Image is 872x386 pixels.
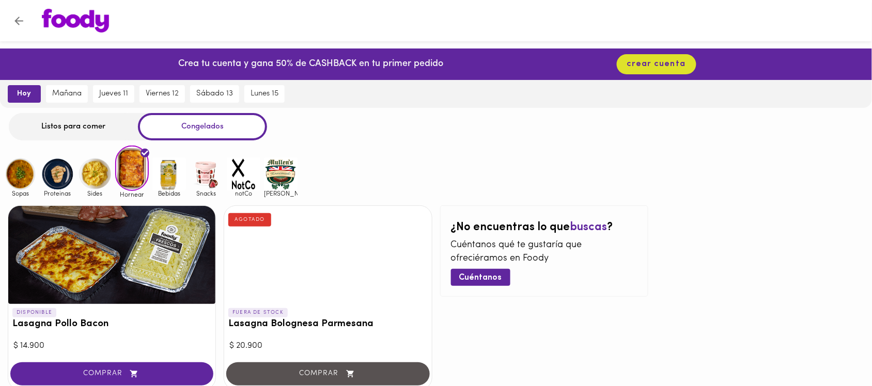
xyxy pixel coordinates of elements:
[190,157,223,191] img: Snacks
[190,190,223,197] span: Snacks
[115,191,149,198] span: Hornear
[227,157,260,191] img: notCo
[13,340,210,352] div: $ 14.900
[46,85,88,103] button: mañana
[52,89,82,99] span: mañana
[264,157,298,191] img: mullens
[139,85,185,103] button: viernes 12
[152,190,186,197] span: Bebidas
[812,326,862,376] iframe: Messagebird Livechat Widget
[244,85,285,103] button: lunes 15
[451,239,637,265] p: Cuéntanos qué te gustaría que ofreciéramos en Foody
[146,89,179,99] span: viernes 12
[9,113,138,140] div: Listos para comer
[115,146,149,191] img: Hornear
[459,273,502,283] span: Cuéntanos
[451,221,637,234] h2: ¿No encuentras lo que ?
[229,340,426,352] div: $ 20.900
[4,157,37,191] img: Sopas
[6,8,32,34] button: Volver
[138,113,267,140] div: Congelados
[41,190,74,197] span: Proteinas
[264,190,298,197] span: [PERSON_NAME]
[99,89,128,99] span: jueves 11
[251,89,278,99] span: lunes 15
[152,157,186,191] img: Bebidas
[570,221,608,233] span: buscas
[8,85,41,103] button: hoy
[627,59,686,69] span: crear cuenta
[190,85,239,103] button: sábado 13
[224,206,431,304] div: Lasagna Bolognesa Parmesana
[42,9,109,33] img: logo.png
[41,157,74,191] img: Proteinas
[228,308,288,317] p: FUERA DE STOCK
[12,308,56,317] p: DISPONIBLE
[23,369,200,378] span: COMPRAR
[178,58,443,71] p: Crea tu cuenta y gana 50% de CASHBACK en tu primer pedido
[228,213,271,227] div: AGOTADO
[15,89,34,99] span: hoy
[78,157,112,191] img: Sides
[8,206,215,304] div: Lasagna Pollo Bacon
[78,190,112,197] span: Sides
[228,319,427,330] h3: Lasagna Bolognesa Parmesana
[12,319,211,330] h3: Lasagna Pollo Bacon
[617,54,696,74] button: crear cuenta
[196,89,233,99] span: sábado 13
[10,362,213,385] button: COMPRAR
[451,269,510,286] button: Cuéntanos
[93,85,134,103] button: jueves 11
[227,190,260,197] span: notCo
[4,190,37,197] span: Sopas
